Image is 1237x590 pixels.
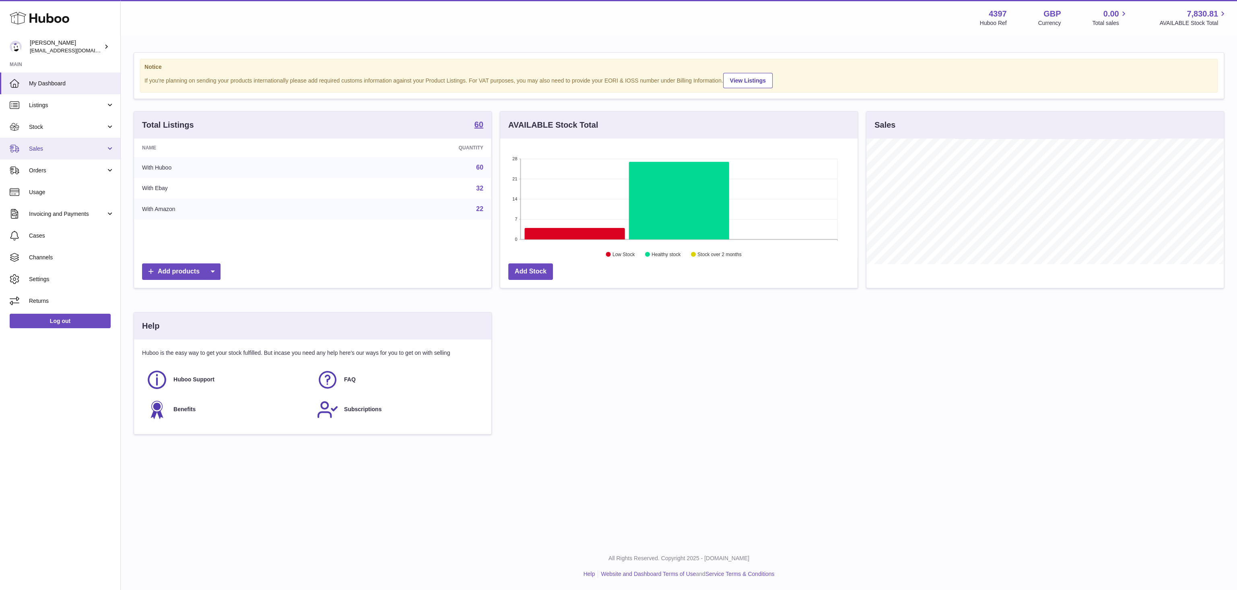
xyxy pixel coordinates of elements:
[705,571,775,577] a: Service Terms & Conditions
[30,39,102,54] div: [PERSON_NAME]
[134,157,330,178] td: With Huboo
[29,123,106,131] span: Stock
[989,8,1007,19] strong: 4397
[651,252,681,257] text: Healthy stock
[474,120,483,128] strong: 60
[173,406,196,413] span: Benefits
[134,199,330,219] td: With Amazon
[29,80,114,87] span: My Dashboard
[142,263,221,280] a: Add products
[134,139,330,157] th: Name
[29,101,106,109] span: Listings
[583,571,595,577] a: Help
[980,19,1007,27] div: Huboo Ref
[142,349,483,357] p: Huboo is the easy way to get your stock fulfilled. But incase you need any help here's our ways f...
[317,369,479,391] a: FAQ
[512,197,517,201] text: 14
[30,47,118,54] span: [EMAIL_ADDRESS][DOMAIN_NAME]
[127,555,1231,562] p: All Rights Reserved. Copyright 2025 - [DOMAIN_NAME]
[1159,19,1227,27] span: AVAILABLE Stock Total
[29,188,114,196] span: Usage
[142,120,194,130] h3: Total Listings
[723,73,773,88] a: View Listings
[508,263,553,280] a: Add Stock
[512,156,517,161] text: 28
[29,297,114,305] span: Returns
[1187,8,1218,19] span: 7,830.81
[29,254,114,261] span: Channels
[134,178,330,199] td: With Ebay
[10,41,22,53] img: drumnnbass@gmail.com
[344,406,381,413] span: Subscriptions
[144,72,1213,88] div: If you're planning on sending your products internationally please add required customs informati...
[1092,19,1128,27] span: Total sales
[512,176,517,181] text: 21
[476,164,483,171] a: 60
[330,139,491,157] th: Quantity
[144,63,1213,71] strong: Notice
[29,210,106,218] span: Invoicing and Payments
[515,217,517,222] text: 7
[29,232,114,240] span: Cases
[1043,8,1061,19] strong: GBP
[1092,8,1128,27] a: 0.00 Total sales
[1103,8,1119,19] span: 0.00
[142,321,159,331] h3: Help
[344,376,356,383] span: FAQ
[508,120,598,130] h3: AVAILABLE Stock Total
[29,275,114,283] span: Settings
[874,120,895,130] h3: Sales
[612,252,635,257] text: Low Stock
[515,237,517,242] text: 0
[173,376,214,383] span: Huboo Support
[601,571,696,577] a: Website and Dashboard Terms of Use
[474,120,483,130] a: 60
[146,369,309,391] a: Huboo Support
[1159,8,1227,27] a: 7,830.81 AVAILABLE Stock Total
[1038,19,1061,27] div: Currency
[146,399,309,420] a: Benefits
[29,145,106,153] span: Sales
[697,252,741,257] text: Stock over 2 months
[598,570,774,578] li: and
[476,185,483,192] a: 32
[476,205,483,212] a: 22
[29,167,106,174] span: Orders
[10,314,111,328] a: Log out
[317,399,479,420] a: Subscriptions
